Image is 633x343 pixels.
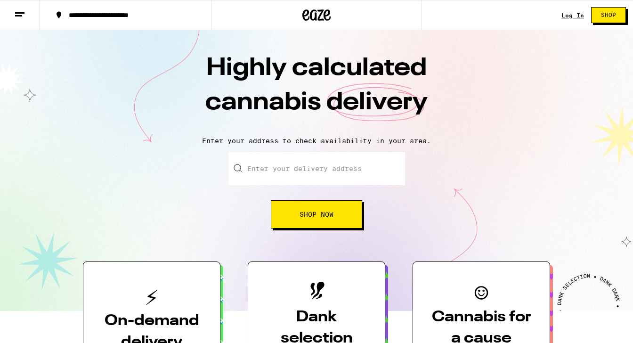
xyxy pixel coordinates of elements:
input: Enter your delivery address [228,152,405,185]
h1: Highly calculated cannabis delivery [152,51,481,130]
div: Log In [561,12,584,18]
button: Shop Now [271,200,362,229]
p: Enter your address to check availability in your area. [9,137,624,145]
span: Shop [601,12,616,18]
span: Shop Now [300,211,333,218]
button: Shop [591,7,626,23]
